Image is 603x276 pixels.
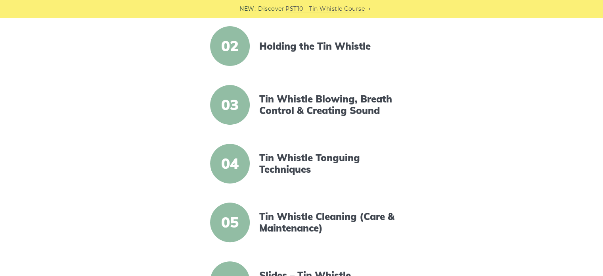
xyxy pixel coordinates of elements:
a: PST10 - Tin Whistle Course [285,4,365,14]
span: NEW: [239,4,256,14]
a: Tin Whistle Tonguing Techniques [259,152,396,175]
a: Tin Whistle Blowing, Breath Control & Creating Sound [259,93,396,116]
a: Tin Whistle Cleaning (Care & Maintenance) [259,211,396,234]
span: Discover [258,4,284,14]
span: 05 [210,203,250,242]
span: 04 [210,144,250,183]
a: Holding the Tin Whistle [259,41,396,52]
span: 02 [210,26,250,66]
span: 03 [210,85,250,125]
